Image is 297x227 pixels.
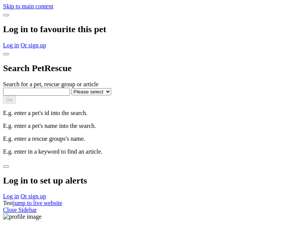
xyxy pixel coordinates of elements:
a: Log in [3,42,19,48]
a: Or sign up [20,193,46,199]
button: close [3,14,9,16]
a: jump to live website [13,200,62,206]
p: E.g. enter in a keyword to find an article. [3,148,294,155]
button: Go [3,96,16,104]
a: Skip to main content [3,3,53,9]
button: close [3,53,9,55]
div: Test [3,200,294,207]
a: Log in [3,193,19,199]
div: Dialog Window - Close (Press escape to close) [3,10,294,49]
a: Close Sidebar [3,207,37,213]
p: E.g. enter a rescue groups's name. [3,135,294,142]
div: Dialog Window - Close (Press escape to close) [3,161,294,200]
img: profile image [3,213,42,220]
h2: Search PetRescue [3,63,294,73]
p: E.g. enter a pet's name into the search. [3,123,294,129]
a: Or sign up [20,42,46,48]
h2: Log in to favourite this pet [3,24,294,34]
p: E.g. enter a pet's id into the search. [3,110,294,117]
label: Search for a pet, rescue group or article [3,81,98,87]
div: Dialog Window - Close (Press escape to close) [3,49,294,155]
h2: Log in to set up alerts [3,176,294,186]
button: close [3,165,9,168]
